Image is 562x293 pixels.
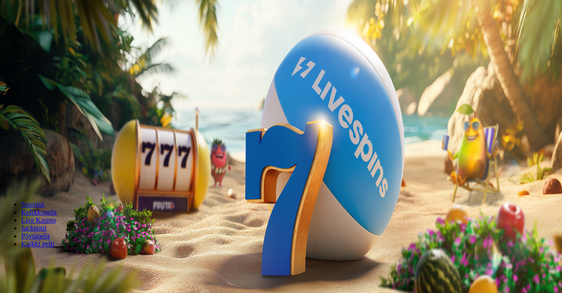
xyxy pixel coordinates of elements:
[21,240,55,248] span: Kaikki pelit
[21,224,47,232] a: Jackpotit
[4,185,558,264] header: Lobby
[21,200,44,208] a: Suositut
[21,232,50,240] span: Pöytäpelit
[4,185,558,248] nav: Lobby
[21,208,57,216] a: Kolikkopelit
[21,216,56,224] a: Live Kasino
